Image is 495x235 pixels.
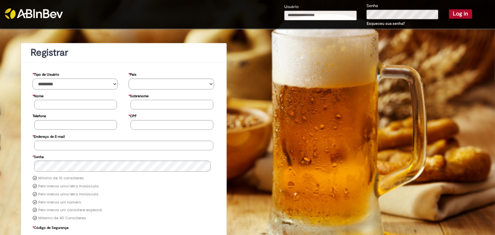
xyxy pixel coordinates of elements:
label: Endereço de E-mail [33,131,65,141]
label: Pelo menos um número. [38,200,82,205]
label: Pelo menos uma letra minúscula. [38,192,99,197]
label: Máximo de 40 Caracteres. [38,216,87,221]
label: Pelo menos um caractere especial. [38,208,102,213]
label: Usuário [284,4,299,10]
button: Log in [449,9,472,18]
label: Pelo menos uma letra maiúscula. [38,184,99,189]
h1: Registrar [31,47,217,58]
label: Sobrenome [129,91,149,100]
label: CPF [129,111,137,120]
label: País [129,69,136,79]
label: Tipo de Usuário [33,69,59,79]
label: Nome [33,91,44,100]
label: Senha [366,3,378,9]
label: Mínimo de 10 caracteres. [38,176,84,181]
a: Esqueceu sua senha? [367,21,405,26]
label: Senha [33,152,44,161]
img: ABInbev-white.png [5,8,63,19]
label: Código de Segurança [33,222,69,232]
label: Telefone [33,111,46,120]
